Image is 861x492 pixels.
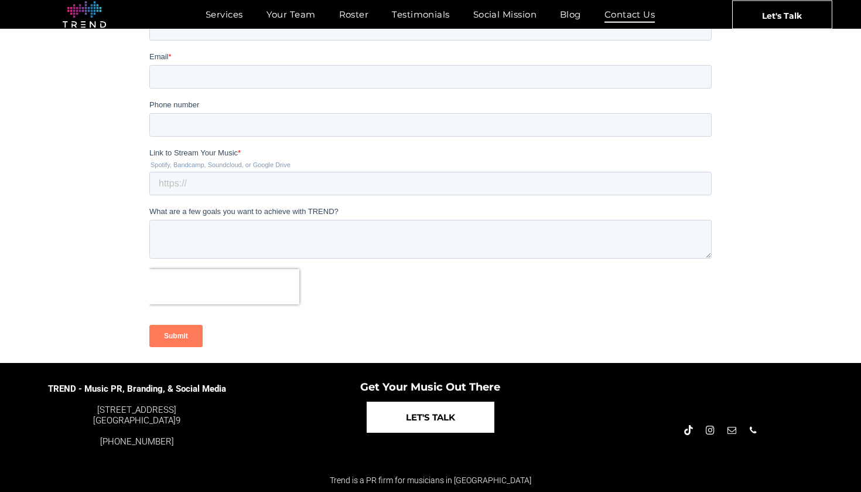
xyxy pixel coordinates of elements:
span: Get Your Music Out There [360,381,500,393]
a: LET'S TALK [367,402,494,433]
a: instagram [703,424,716,440]
span: Let's Talk [762,1,802,30]
a: Your Team [255,6,327,23]
a: email [725,424,738,440]
a: Testimonials [380,6,461,23]
a: Contact Us [593,6,667,23]
img: logo [63,1,106,28]
font: [STREET_ADDRESS] [GEOGRAPHIC_DATA] [93,405,176,426]
a: Social Mission [462,6,548,23]
a: Tiktok [682,424,695,440]
span: Trend is a PR firm for musicians in [GEOGRAPHIC_DATA] [330,476,531,485]
a: phone [747,424,760,440]
a: [STREET_ADDRESS][GEOGRAPHIC_DATA] [93,405,176,426]
div: 9 [47,405,227,426]
a: [PHONE_NUMBER] [100,436,174,447]
iframe: Chat Widget [802,436,861,492]
span: LET'S TALK [406,402,455,432]
a: Blog [548,6,593,23]
span: TREND - Music PR, Branding, & Social Media [48,384,226,394]
a: Roster [327,6,381,23]
iframe: Form 0 [149,3,712,357]
a: Services [194,6,255,23]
